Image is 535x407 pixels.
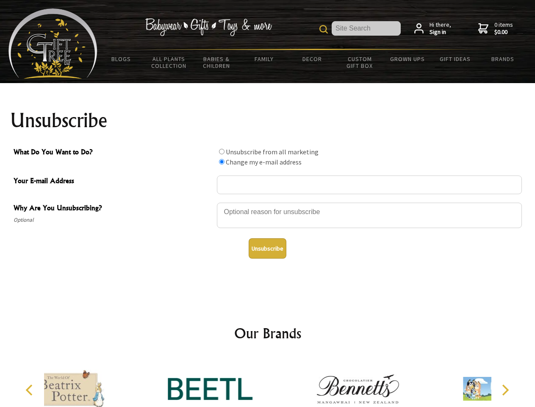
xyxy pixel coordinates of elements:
[494,28,513,36] strong: $0.00
[430,21,451,36] span: Hi there,
[14,215,213,225] span: Optional
[8,8,97,79] img: Babyware - Gifts - Toys and more...
[431,50,479,68] a: Gift Ideas
[14,147,213,159] span: What Do You Want to Do?
[14,203,213,215] span: Why Are You Unsubscribing?
[226,158,302,166] label: Change my e-mail address
[145,50,193,75] a: All Plants Collection
[217,203,522,228] textarea: Why Are You Unsubscribing?
[494,21,513,36] span: 0 items
[430,28,451,36] strong: Sign in
[336,50,384,75] a: Custom Gift Box
[478,21,513,36] a: 0 items$0.00
[14,176,213,188] span: Your E-mail Address
[17,323,518,343] h2: Our Brands
[193,50,241,75] a: Babies & Children
[383,50,431,68] a: Grown Ups
[219,149,225,154] input: What Do You Want to Do?
[217,176,522,194] input: Your E-mail Address
[219,159,225,164] input: What Do You Want to Do?
[332,21,401,36] input: Site Search
[414,21,451,36] a: Hi there,Sign in
[249,238,286,259] button: Unsubscribe
[288,50,336,68] a: Decor
[97,50,145,68] a: BLOGS
[496,381,514,399] button: Next
[241,50,288,68] a: Family
[145,18,272,36] img: Babywear - Gifts - Toys & more
[319,25,328,33] img: product search
[479,50,527,68] a: Brands
[10,110,525,131] h1: Unsubscribe
[226,148,319,156] label: Unsubscribe from all marketing
[21,381,40,399] button: Previous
